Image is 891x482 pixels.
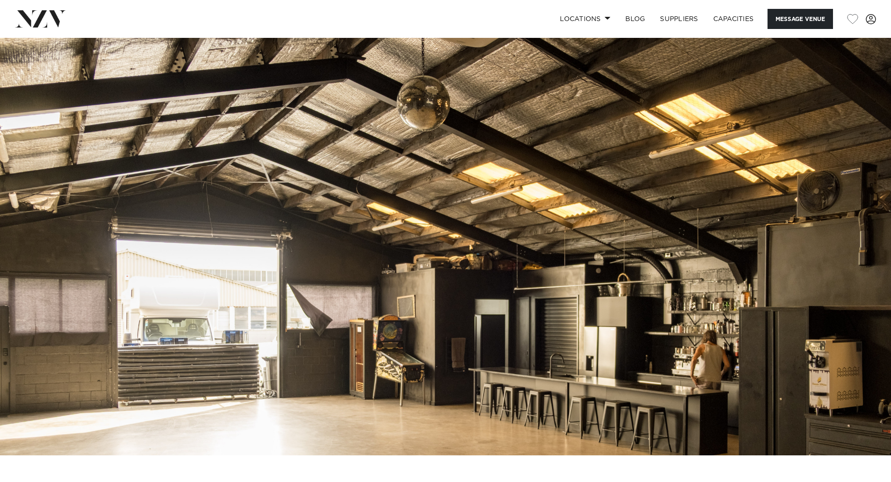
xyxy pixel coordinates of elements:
a: SUPPLIERS [652,9,705,29]
img: nzv-logo.png [15,10,66,27]
a: Locations [552,9,618,29]
button: Message Venue [768,9,833,29]
a: Capacities [706,9,761,29]
a: BLOG [618,9,652,29]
